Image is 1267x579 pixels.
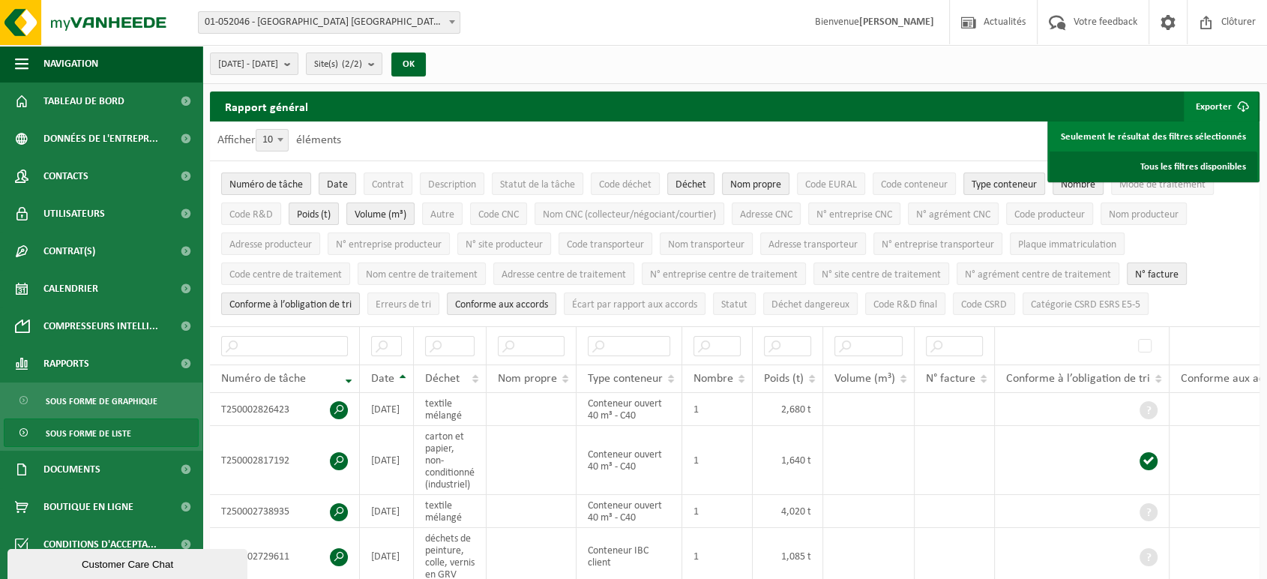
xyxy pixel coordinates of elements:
[414,426,487,495] td: carton et papier, non-conditionné (industriel)
[43,82,124,120] span: Tableau de bord
[328,232,450,255] button: N° entreprise producteurN° entreprise producteur: Activate to sort
[43,270,98,307] span: Calendrier
[218,53,278,76] span: [DATE] - [DATE]
[1061,179,1095,190] span: Nombre
[564,292,705,315] button: Écart par rapport aux accordsÉcart par rapport aux accords: Activate to sort
[953,292,1015,315] button: Code CSRDCode CSRD: Activate to sort
[414,495,487,528] td: textile mélangé
[4,418,199,447] a: Sous forme de liste
[4,386,199,415] a: Sous forme de graphique
[577,495,682,528] td: Conteneur ouvert 40 m³ - C40
[229,299,352,310] span: Conforme à l’obligation de tri
[306,52,382,75] button: Site(s)(2/2)
[667,172,714,195] button: DéchetDéchet: Activate to sort
[916,209,990,220] span: N° agrément CNC
[346,202,415,225] button: Volume (m³)Volume (m³): Activate to sort
[1053,172,1104,195] button: NombreNombre: Activate to sort
[1006,202,1093,225] button: Code producteurCode producteur: Activate to sort
[470,202,527,225] button: Code CNCCode CNC: Activate to sort
[713,292,756,315] button: StatutStatut: Activate to sort
[588,373,663,385] span: Type conteneur
[805,179,857,190] span: Code EURAL
[297,209,331,220] span: Poids (t)
[229,239,312,250] span: Adresse producteur
[1050,121,1257,151] a: Seulement le résultat des filtres sélectionnés
[367,292,439,315] button: Erreurs de triErreurs de tri: Activate to sort
[682,426,753,495] td: 1
[813,262,949,285] button: N° site centre de traitementN° site centre de traitement: Activate to sort
[1050,151,1257,181] a: Tous les filtres disponibles
[1111,172,1214,195] button: Mode de traitementMode de traitement: Activate to sort
[7,546,250,579] iframe: chat widget
[43,526,157,563] span: Conditions d'accepta...
[221,262,350,285] button: Code centre de traitementCode centre de traitement: Activate to sort
[572,299,697,310] span: Écart par rapport aux accords
[314,53,362,76] span: Site(s)
[198,11,460,34] span: 01-052046 - SAINT-GOBAIN ADFORS BELGIUM - BUGGENHOUT
[808,202,900,225] button: N° entreprise CNCN° entreprise CNC: Activate to sort
[327,179,348,190] span: Date
[199,12,460,33] span: 01-052046 - SAINT-GOBAIN ADFORS BELGIUM - BUGGENHOUT
[221,172,311,195] button: Numéro de tâcheNuméro de tâche: Activate to remove sorting
[771,299,849,310] span: Déchet dangereux
[210,426,360,495] td: T250002817192
[1127,262,1187,285] button: N° factureN° facture: Activate to sort
[1101,202,1187,225] button: Nom producteurNom producteur: Activate to sort
[682,495,753,528] td: 1
[46,387,157,415] span: Sous forme de graphique
[559,232,652,255] button: Code transporteurCode transporteur: Activate to sort
[376,299,431,310] span: Erreurs de tri
[46,419,131,448] span: Sous forme de liste
[371,373,394,385] span: Date
[425,373,460,385] span: Déchet
[1018,239,1116,250] span: Plaque immatriculation
[768,239,858,250] span: Adresse transporteur
[428,179,476,190] span: Description
[498,373,557,385] span: Nom propre
[414,393,487,426] td: textile mélangé
[797,172,865,195] button: Code EURALCode EURAL: Activate to sort
[859,16,934,28] strong: [PERSON_NAME]
[1010,232,1125,255] button: Plaque immatriculationPlaque immatriculation: Activate to sort
[43,157,88,195] span: Contacts
[43,488,133,526] span: Boutique en ligne
[693,373,733,385] span: Nombre
[577,426,682,495] td: Conteneur ouvert 40 m³ - C40
[342,59,362,69] count: (2/2)
[1119,179,1206,190] span: Mode de traitement
[873,232,1002,255] button: N° entreprise transporteurN° entreprise transporteur: Activate to sort
[455,299,548,310] span: Conforme aux accords
[447,292,556,315] button: Conforme aux accords : Activate to sort
[210,495,360,528] td: T250002738935
[873,299,937,310] span: Code R&D final
[358,262,486,285] button: Nom centre de traitementNom centre de traitement: Activate to sort
[1184,91,1258,121] button: Exporter
[360,426,414,495] td: [DATE]
[740,209,792,220] span: Adresse CNC
[391,52,426,76] button: OK
[1023,292,1149,315] button: Catégorie CSRD ESRS E5-5Catégorie CSRD ESRS E5-5: Activate to sort
[567,239,644,250] span: Code transporteur
[43,451,100,488] span: Documents
[229,209,273,220] span: Code R&D
[256,130,288,151] span: 10
[1006,373,1150,385] span: Conforme à l’obligation de tri
[1109,209,1179,220] span: Nom producteur
[721,299,747,310] span: Statut
[926,373,975,385] span: N° facture
[256,129,289,151] span: 10
[336,239,442,250] span: N° entreprise producteur
[43,195,105,232] span: Utilisateurs
[543,209,716,220] span: Nom CNC (collecteur/négociant/courtier)
[493,262,634,285] button: Adresse centre de traitementAdresse centre de traitement: Activate to sort
[908,202,999,225] button: N° agrément CNCN° agrément CNC: Activate to sort
[221,232,320,255] button: Adresse producteurAdresse producteur: Activate to sort
[753,393,823,426] td: 2,680 t
[660,232,753,255] button: Nom transporteurNom transporteur: Activate to sort
[1014,209,1085,220] span: Code producteur
[229,269,342,280] span: Code centre de traitement
[577,393,682,426] td: Conteneur ouvert 40 m³ - C40
[210,393,360,426] td: T250002826423
[535,202,724,225] button: Nom CNC (collecteur/négociant/courtier)Nom CNC (collecteur/négociant/courtier): Activate to sort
